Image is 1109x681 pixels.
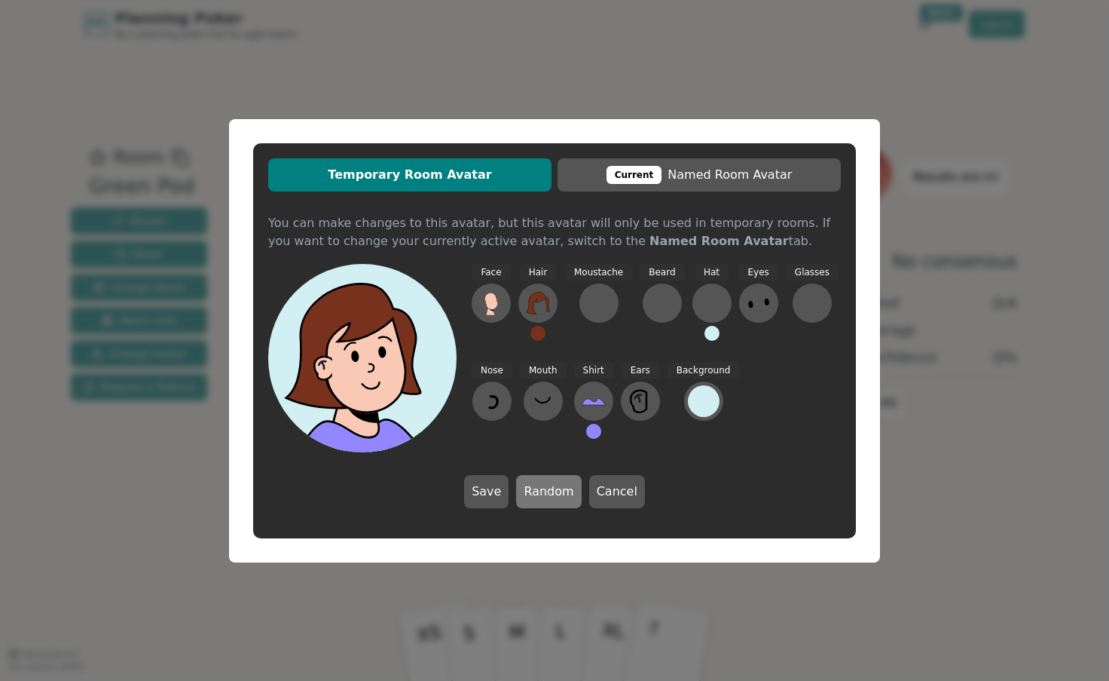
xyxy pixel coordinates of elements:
button: Cancel [589,475,645,508]
b: Named Room Avatar [649,234,789,248]
span: Ears [622,362,659,379]
span: Temporary Room Avatar [276,166,544,184]
span: Background [668,362,740,379]
span: Glasses [786,264,839,281]
span: Moustache [565,264,632,281]
span: Nose [472,362,512,379]
button: CurrentNamed Room Avatar [558,158,841,192]
button: Temporary Room Avatar [268,158,551,192]
button: Save [464,475,509,508]
span: Hat [695,264,729,281]
span: Beard [640,264,684,281]
span: Eyes [739,264,778,281]
span: Mouth [520,362,567,379]
div: You can make changes to this avatar, but this avatar will only be used in temporary rooms. If you... [268,214,841,226]
button: Random [516,475,581,508]
div: This avatar will be displayed in dedicated rooms [606,166,662,184]
span: Named Room Avatar [565,166,833,184]
span: Face [472,264,510,281]
span: Hair [520,264,557,281]
span: Shirt [574,362,613,379]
